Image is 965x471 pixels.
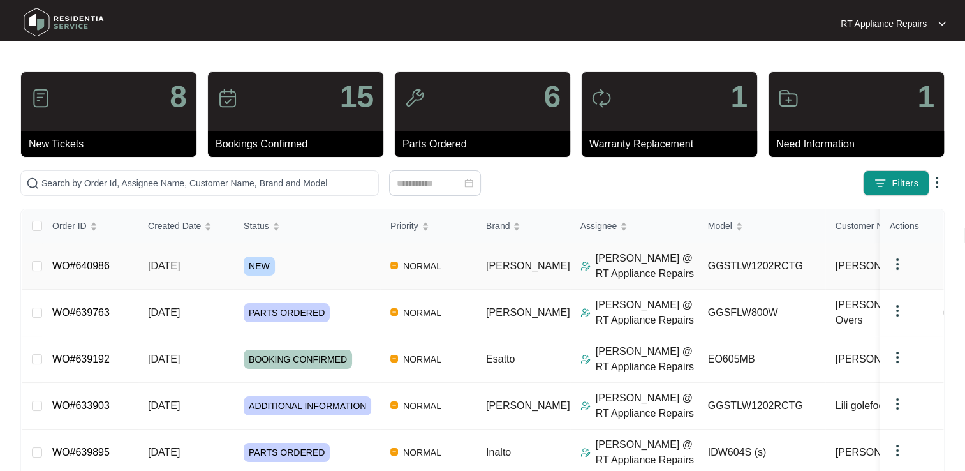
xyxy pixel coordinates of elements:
th: Model [698,209,825,243]
p: Warranty Replacement [589,137,757,152]
span: [DATE] [148,354,180,364]
img: Vercel Logo [390,308,398,316]
p: [PERSON_NAME] @ RT Appliance Repairs [596,344,698,375]
a: WO#639763 [52,307,110,318]
th: Assignee [570,209,698,243]
img: Vercel Logo [390,262,398,269]
img: icon [31,88,51,108]
span: Model [708,219,732,233]
span: [PERSON_NAME] Overs [836,297,936,328]
button: filter iconFilters [863,170,929,196]
img: Vercel Logo [390,448,398,456]
img: icon [778,88,799,108]
p: RT Appliance Repairs [841,17,927,30]
img: Assigner Icon [580,308,591,318]
span: Assignee [580,219,617,233]
span: Created Date [148,219,201,233]
img: dropdown arrow [890,396,905,412]
img: dropdown arrow [890,257,905,272]
img: Assigner Icon [580,261,591,271]
span: NORMAL [398,445,446,460]
p: New Tickets [29,137,196,152]
img: dropdown arrow [890,350,905,365]
p: Bookings Confirmed [216,137,383,152]
span: [PERSON_NAME] [836,445,920,460]
td: EO605MB [698,336,825,383]
p: [PERSON_NAME] @ RT Appliance Repairs [596,391,698,421]
span: NORMAL [398,352,446,367]
th: Priority [380,209,476,243]
img: residentia service logo [19,3,108,41]
img: dropdown arrow [890,303,905,318]
p: 8 [170,82,187,112]
img: Assigner Icon [580,354,591,364]
img: Assigner Icon [580,401,591,411]
span: [DATE] [148,447,180,458]
p: [PERSON_NAME] @ RT Appliance Repairs [596,437,698,468]
span: Esatto [486,354,515,364]
span: NORMAL [398,305,446,320]
span: Status [244,219,269,233]
span: Order ID [52,219,87,233]
span: [PERSON_NAME] [836,352,920,367]
a: WO#640986 [52,260,110,271]
th: Customer Name [825,209,953,243]
span: [DATE] [148,307,180,318]
td: GGSTLW1202RCTG [698,383,825,430]
span: [PERSON_NAME] [836,258,920,274]
th: Order ID [42,209,138,243]
img: dropdown arrow [938,20,946,27]
img: icon [217,88,238,108]
span: NORMAL [398,258,446,274]
span: BOOKING CONFIRMED [244,350,352,369]
span: Inalto [486,447,511,458]
span: [PERSON_NAME] [486,260,570,271]
th: Created Date [138,209,233,243]
a: WO#639192 [52,354,110,364]
span: [PERSON_NAME] [486,400,570,411]
span: [DATE] [148,400,180,411]
p: 6 [543,82,561,112]
span: Lili golefogati... [836,398,904,414]
p: Need Information [776,137,944,152]
a: WO#633903 [52,400,110,411]
a: WO#639895 [52,447,110,458]
img: Vercel Logo [390,401,398,409]
p: [PERSON_NAME] @ RT Appliance Repairs [596,251,698,281]
span: [DATE] [148,260,180,271]
th: Actions [880,209,943,243]
span: PARTS ORDERED [244,443,330,462]
span: Priority [390,219,418,233]
input: Search by Order Id, Assignee Name, Customer Name, Brand and Model [41,176,373,190]
td: GGSFLW800W [698,290,825,336]
span: [PERSON_NAME] [486,307,570,318]
img: filter icon [874,177,887,190]
p: 15 [340,82,374,112]
td: GGSTLW1202RCTG [698,243,825,290]
span: ADDITIONAL INFORMATION [244,396,371,415]
th: Status [233,209,380,243]
img: icon [591,88,612,108]
p: Parts Ordered [402,137,570,152]
span: PARTS ORDERED [244,303,330,322]
img: dropdown arrow [890,443,905,458]
span: Filters [892,177,918,190]
img: Assigner Icon [580,447,591,458]
img: icon [404,88,425,108]
p: [PERSON_NAME] @ RT Appliance Repairs [596,297,698,328]
p: 1 [730,82,748,112]
span: NORMAL [398,398,446,414]
img: dropdown arrow [929,175,945,190]
p: 1 [917,82,934,112]
span: Customer Name [836,219,901,233]
img: Vercel Logo [390,355,398,363]
th: Brand [476,209,570,243]
span: NEW [244,257,275,276]
span: Brand [486,219,510,233]
img: search-icon [26,177,39,190]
